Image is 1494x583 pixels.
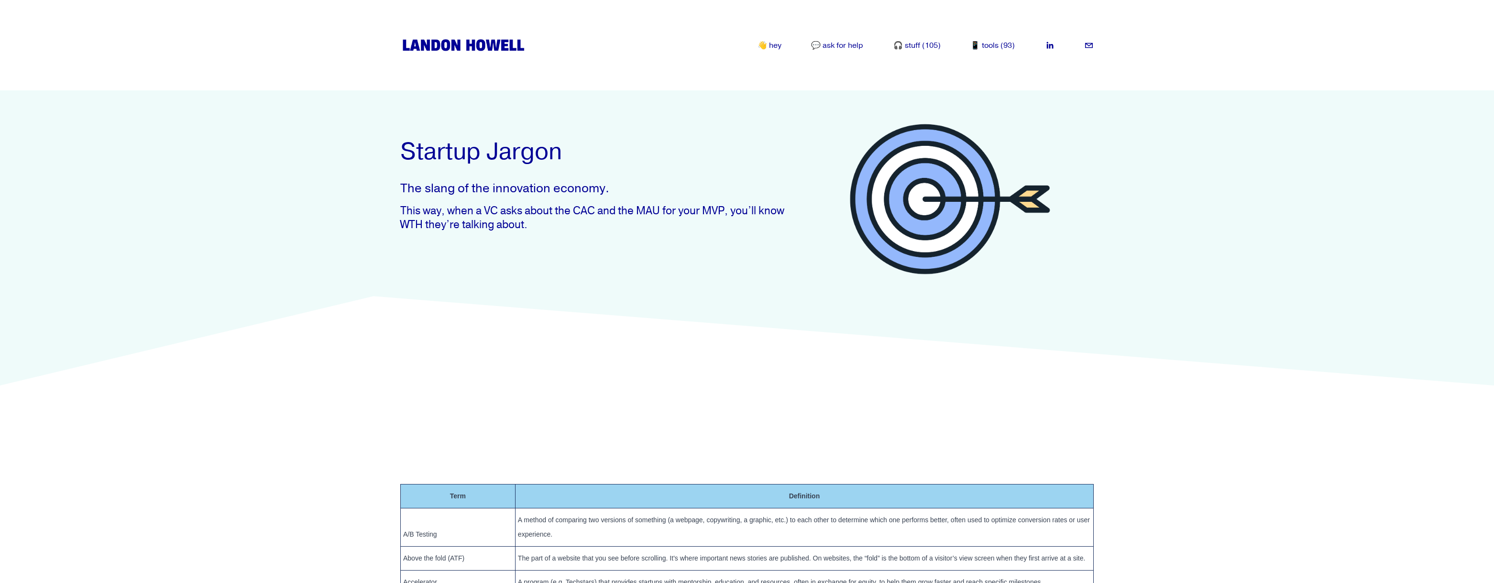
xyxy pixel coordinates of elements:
[811,40,863,51] a: 💬 ask for help
[1045,41,1055,50] a: LinkedIn
[789,492,820,500] span: Definition
[758,40,781,51] a: 👋 hey
[403,530,437,538] span: A/B Testing
[1084,41,1094,50] a: landon.howell@gmail.com
[518,516,1090,538] span: A method of comparing two versions of something (a webpage, copywriting, a graphic, etc.) to each...
[403,554,464,562] span: Above the fold (ATF)
[893,40,941,51] a: 🎧 stuff (105)
[400,140,745,164] h1: Startup Jargon
[400,180,802,196] p: The slang of the innovation economy.
[400,204,802,231] p: This way, when a VC asks about the CAC and the MAU for your MVP, you’ll know WTH they’re talking ...
[515,546,1093,570] td: The part of a website that you see before scrolling. It's where important news stories are publis...
[400,37,527,53] img: Landon Howell
[970,40,1015,51] a: 📱 tools (93)
[450,492,466,500] span: Term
